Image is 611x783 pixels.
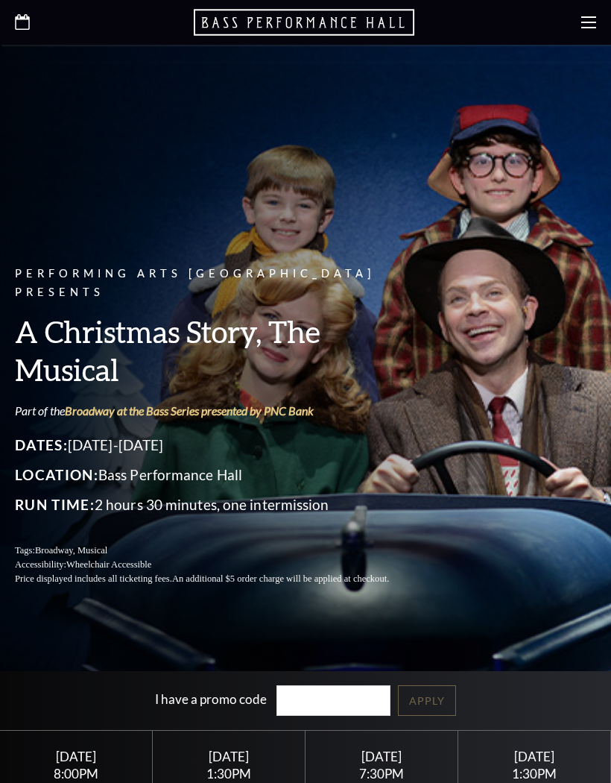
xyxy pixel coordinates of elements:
p: Bass Performance Hall [15,463,425,487]
span: Location: [15,466,98,483]
div: 1:30PM [476,767,593,780]
h3: A Christmas Story, The Musical [15,312,425,389]
div: [DATE] [476,749,593,764]
span: Run Time: [15,496,95,513]
div: [DATE] [323,749,440,764]
div: [DATE] [18,749,135,764]
div: 8:00PM [18,767,135,780]
p: Accessibility: [15,558,425,572]
span: Dates: [15,436,68,453]
p: Part of the [15,403,425,419]
p: [DATE]-[DATE] [15,433,425,457]
div: 1:30PM [171,767,288,780]
div: 7:30PM [323,767,440,780]
p: Performing Arts [GEOGRAPHIC_DATA] Presents [15,265,425,302]
p: Price displayed includes all ticketing fees. [15,572,425,586]
a: Broadway at the Bass Series presented by PNC Bank [65,403,314,418]
p: 2 hours 30 minutes, one intermission [15,493,425,517]
label: I have a promo code [155,691,267,707]
p: Tags: [15,544,425,558]
span: An additional $5 order charge will be applied at checkout. [172,573,389,584]
span: Wheelchair Accessible [66,559,151,570]
span: Broadway, Musical [35,545,107,556]
div: [DATE] [171,749,288,764]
